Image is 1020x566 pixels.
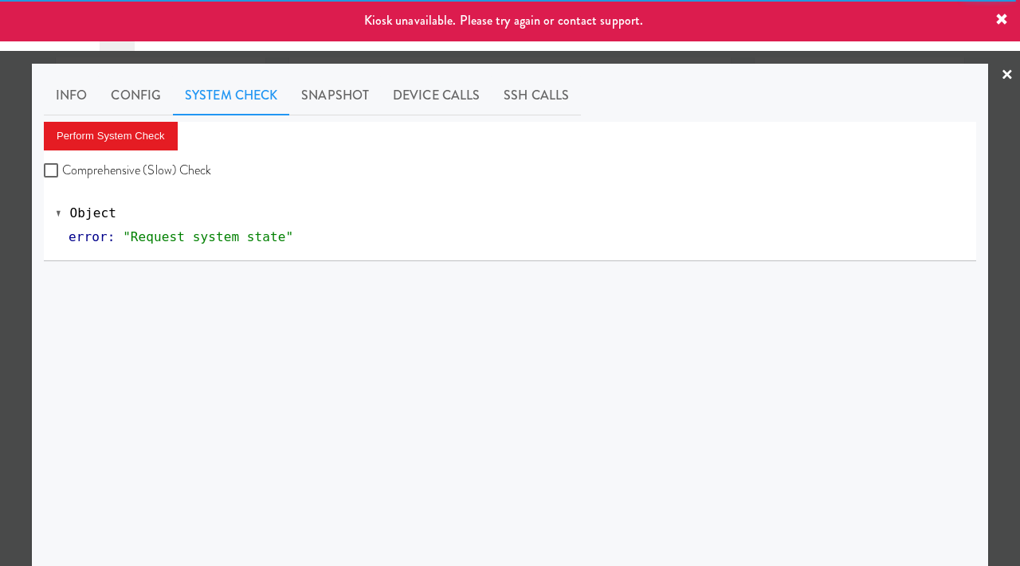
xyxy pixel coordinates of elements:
[44,76,99,115] a: Info
[44,122,178,150] button: Perform System Check
[492,76,581,115] a: SSH Calls
[364,11,644,29] span: Kiosk unavailable. Please try again or contact support.
[381,76,492,115] a: Device Calls
[44,165,62,178] input: Comprehensive (Slow) Check
[99,76,173,115] a: Config
[108,229,116,244] span: :
[173,76,289,115] a: System Check
[70,205,116,221] span: Object
[1001,51,1014,100] a: ×
[69,229,108,244] span: error
[289,76,381,115] a: Snapshot
[123,229,293,244] span: "Request system state"
[44,158,212,182] label: Comprehensive (Slow) Check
